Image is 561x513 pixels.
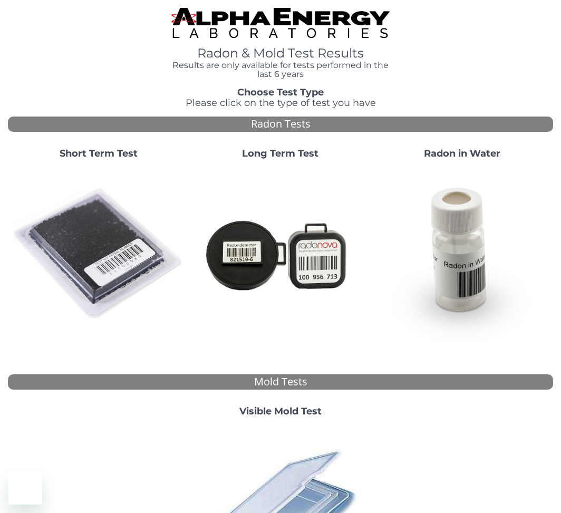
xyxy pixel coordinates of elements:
[171,46,390,60] h1: Radon & Mold Test Results
[237,86,324,98] strong: Choose Test Type
[242,148,318,159] strong: Long Term Test
[171,8,390,38] img: TightCrop.jpg
[239,405,322,417] strong: Visible Mold Test
[8,471,42,505] iframe: Button to launch messaging window
[424,148,500,159] strong: Radon in Water
[12,168,186,341] img: ShortTerm.jpg
[186,97,376,109] span: Please click on the type of test you have
[8,374,553,390] div: Mold Tests
[171,61,390,79] h4: Results are only available for tests performed in the last 6 years
[375,168,549,341] img: RadoninWater.jpg
[60,148,138,159] strong: Short Term Test
[8,117,553,132] div: Radon Tests
[194,168,367,341] img: Radtrak2vsRadtrak3.jpg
